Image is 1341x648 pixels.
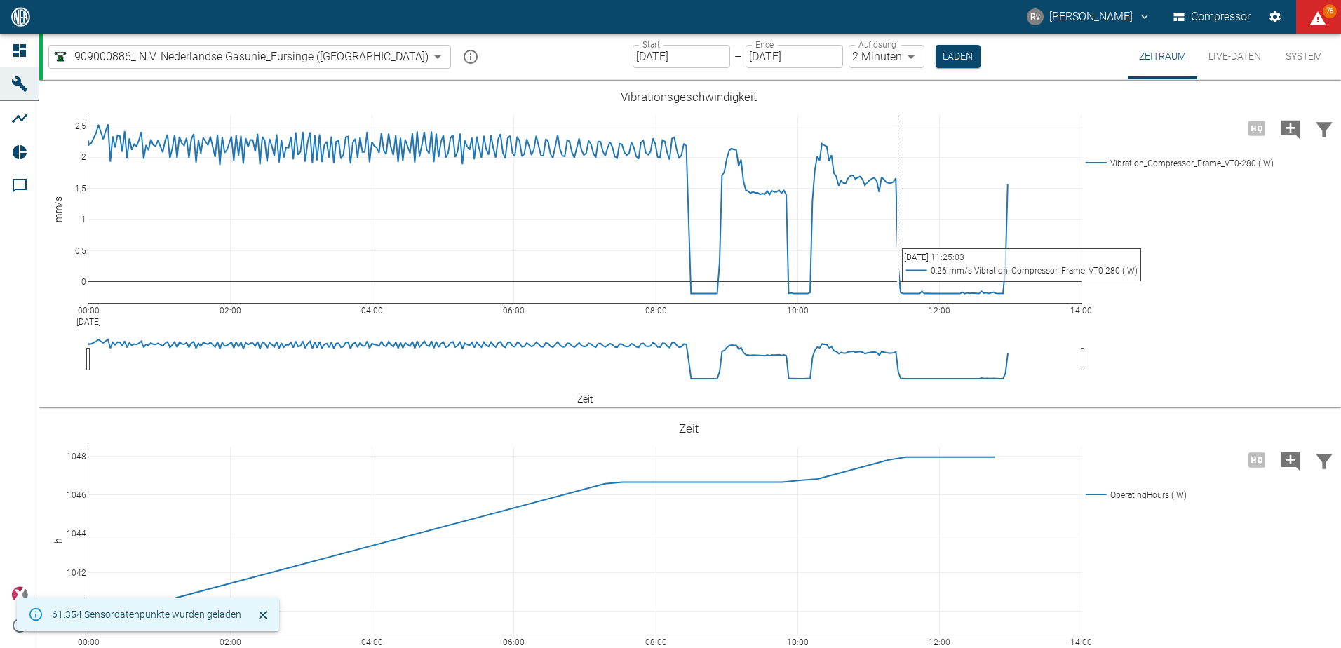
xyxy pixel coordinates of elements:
img: logo [10,7,32,26]
button: Kommentar hinzufügen [1274,110,1307,147]
button: Daten filtern [1307,110,1341,147]
a: 909000886_ N.V. Nederlandse Gasunie_Eursinge ([GEOGRAPHIC_DATA]) [52,48,429,65]
button: Einstellungen [1262,4,1288,29]
label: Auflösung [858,39,896,50]
span: Hohe Auflösung nur für Zeiträume von <3 Tagen verfügbar [1240,452,1274,466]
span: Hohe Auflösung nur für Zeiträume von <3 Tagen verfügbar [1240,121,1274,134]
button: Compressor [1171,4,1254,29]
button: mission info [457,43,485,71]
p: – [734,48,741,65]
input: DD.MM.YYYY [633,45,730,68]
label: Start [642,39,660,50]
button: Laden [936,45,981,68]
button: Live-Daten [1197,34,1272,79]
span: 76 [1323,4,1337,18]
input: DD.MM.YYYY [746,45,843,68]
span: 909000886_ N.V. Nederlandse Gasunie_Eursinge ([GEOGRAPHIC_DATA]) [74,48,429,65]
button: Daten filtern [1307,442,1341,478]
button: Kommentar hinzufügen [1274,442,1307,478]
button: robert.vanlienen@neuman-esser.com [1025,4,1153,29]
button: System [1272,34,1335,79]
img: Xplore Logo [11,586,28,603]
div: 61.354 Sensordatenpunkte wurden geladen [52,602,241,627]
button: Schließen [252,605,274,626]
button: Zeitraum [1128,34,1197,79]
div: Rv [1027,8,1044,25]
label: Ende [755,39,774,50]
div: 2 Minuten [849,45,924,68]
